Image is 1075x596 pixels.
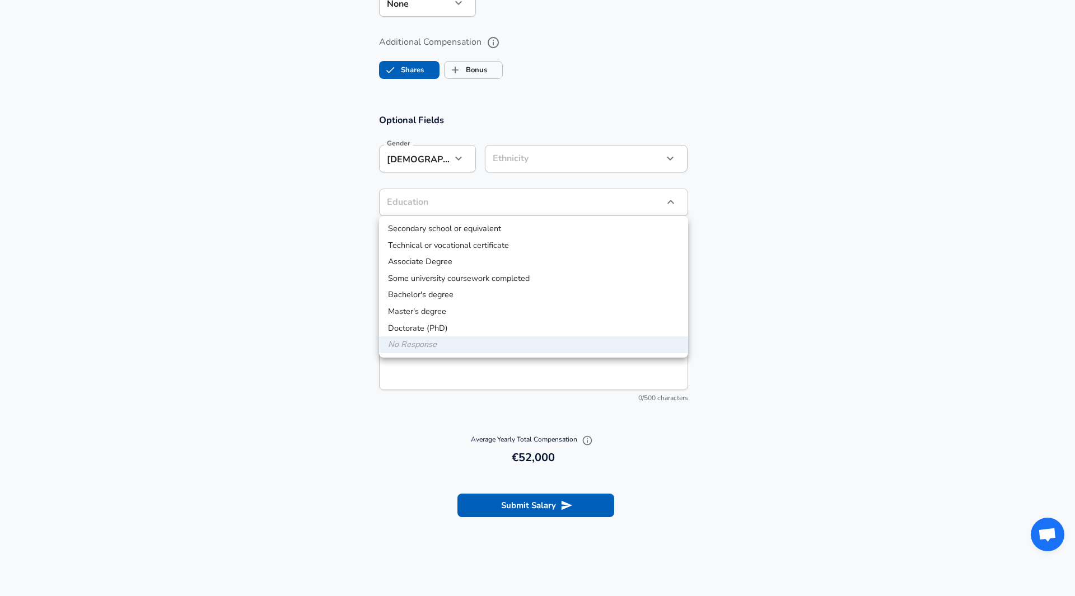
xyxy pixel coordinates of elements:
li: Some university coursework completed [379,270,688,287]
li: Associate Degree [379,254,688,270]
li: Technical or vocational certificate [379,237,688,254]
li: Doctorate (PhD) [379,320,688,337]
div: Open chat [1031,518,1064,551]
li: Bachelor's degree [379,287,688,303]
li: Secondary school or equivalent [379,220,688,237]
li: Master's degree [379,303,688,320]
li: No Response [379,336,688,353]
